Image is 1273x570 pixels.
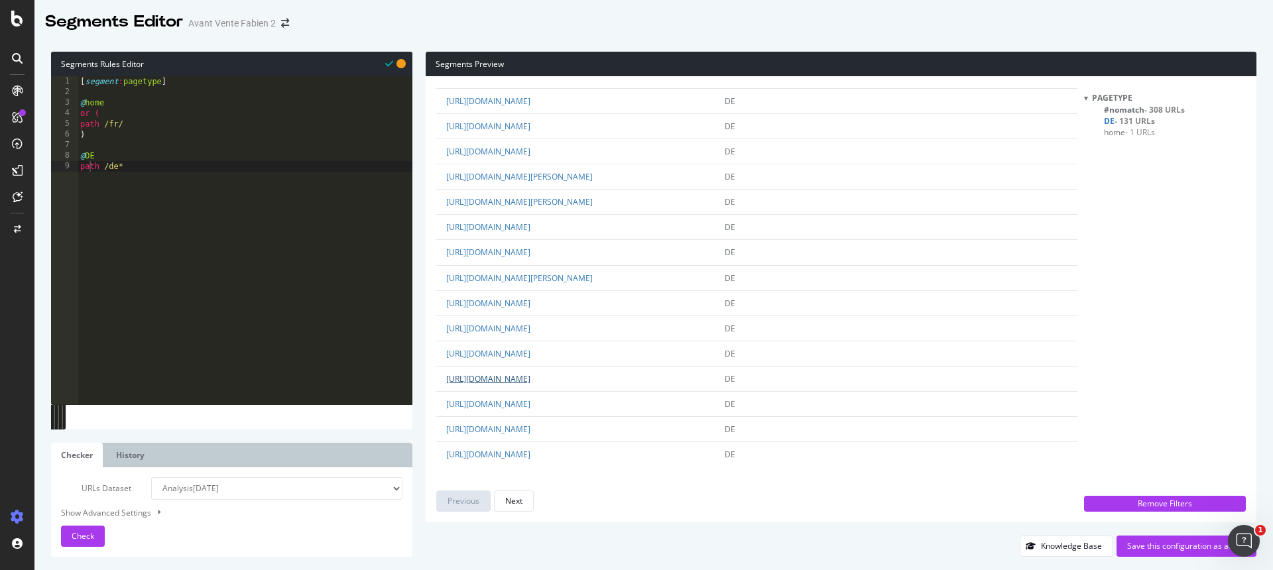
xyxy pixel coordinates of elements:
[51,140,78,150] div: 7
[725,373,735,384] span: DE
[725,398,735,410] span: DE
[725,323,735,334] span: DE
[51,443,103,467] a: Checker
[725,424,735,435] span: DE
[72,530,94,541] span: Check
[446,272,593,284] a: [URL][DOMAIN_NAME][PERSON_NAME]
[281,19,289,28] div: arrow-right-arrow-left
[188,17,276,30] div: Avant Vente Fabien 2
[446,146,530,157] a: [URL][DOMAIN_NAME]
[446,323,530,334] a: [URL][DOMAIN_NAME]
[725,95,735,107] span: DE
[51,477,141,500] label: URLs Dataset
[446,171,593,182] a: [URL][DOMAIN_NAME][PERSON_NAME]
[1115,115,1155,127] span: - 131 URLs
[51,76,78,87] div: 1
[1084,496,1246,512] button: Remove Filters
[725,348,735,359] span: DE
[446,121,530,132] a: [URL][DOMAIN_NAME]
[51,150,78,161] div: 8
[725,196,735,207] span: DE
[494,490,534,512] button: Next
[1092,498,1238,509] div: Remove Filters
[446,449,530,460] a: [URL][DOMAIN_NAME]
[446,196,593,207] a: [URL][DOMAIN_NAME][PERSON_NAME]
[106,443,154,467] a: History
[396,57,406,70] span: You have unsaved modifications
[1125,127,1155,138] span: - 1 URLs
[51,161,78,172] div: 9
[725,449,735,460] span: DE
[446,348,530,359] a: [URL][DOMAIN_NAME]
[725,221,735,233] span: DE
[725,247,735,258] span: DE
[446,424,530,435] a: [URL][DOMAIN_NAME]
[725,272,735,284] span: DE
[1041,540,1102,551] div: Knowledge Base
[1092,92,1132,103] span: pagetype
[385,57,393,70] span: Syntax is valid
[51,97,78,108] div: 3
[45,11,183,33] div: Segments Editor
[446,95,530,107] a: [URL][DOMAIN_NAME]
[1104,127,1155,138] span: Click to filter pagetype on home
[1117,536,1256,557] button: Save this configuration as active
[1255,525,1266,536] span: 1
[1144,104,1185,115] span: - 308 URLs
[725,298,735,309] span: DE
[436,490,491,512] button: Previous
[1127,540,1246,551] div: Save this configuration as active
[1104,115,1155,127] span: Click to filter pagetype on DE
[51,87,78,97] div: 2
[505,495,522,506] div: Next
[446,398,530,410] a: [URL][DOMAIN_NAME]
[51,119,78,129] div: 5
[446,247,530,258] a: [URL][DOMAIN_NAME]
[51,506,393,519] div: Show Advanced Settings
[725,121,735,132] span: DE
[725,171,735,182] span: DE
[448,495,479,506] div: Previous
[725,146,735,157] span: DE
[446,221,530,233] a: [URL][DOMAIN_NAME]
[61,526,105,547] button: Check
[1020,536,1113,557] button: Knowledge Base
[1228,525,1260,557] iframe: Intercom live chat
[51,52,412,76] div: Segments Rules Editor
[51,108,78,119] div: 4
[446,298,530,309] a: [URL][DOMAIN_NAME]
[446,373,530,384] a: [URL][DOMAIN_NAME]
[51,129,78,140] div: 6
[426,52,1256,76] div: Segments Preview
[1104,104,1185,115] span: Click to filter pagetype on #nomatch
[1020,540,1113,551] a: Knowledge Base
